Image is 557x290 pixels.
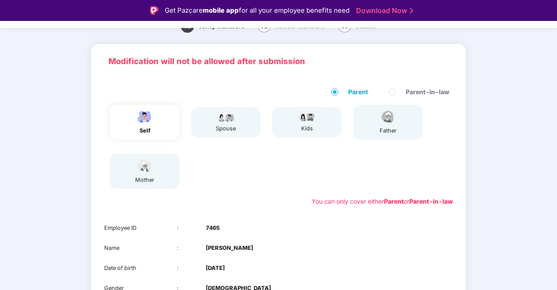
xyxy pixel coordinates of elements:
[409,198,453,205] b: Parent-in-law
[104,264,177,273] div: Date of birth
[206,264,225,273] b: [DATE]
[356,6,411,15] a: Download Now
[134,176,156,184] div: mother
[150,6,159,15] img: Logo
[296,124,318,133] div: kids
[206,244,253,252] b: [PERSON_NAME]
[134,126,156,135] div: self
[203,6,239,14] strong: mobile app
[177,264,206,273] div: :
[402,87,453,97] span: Parent-in-law
[345,87,371,97] span: Parent
[377,109,399,124] img: svg+xml;base64,PHN2ZyBpZD0iRmF0aGVyX2ljb24iIHhtbG5zPSJodHRwOi8vd3d3LnczLm9yZy8yMDAwL3N2ZyIgeG1sbn...
[377,126,399,135] div: father
[177,224,206,232] div: :
[177,244,206,252] div: :
[215,112,237,122] img: svg+xml;base64,PHN2ZyB4bWxucz0iaHR0cDovL3d3dy53My5vcmcvMjAwMC9zdmciIHdpZHRoPSI5Ny44OTciIGhlaWdodD...
[109,55,448,68] p: Modification will not be allowed after submission
[296,112,318,122] img: svg+xml;base64,PHN2ZyB4bWxucz0iaHR0cDovL3d3dy53My5vcmcvMjAwMC9zdmciIHdpZHRoPSI3OS4wMzciIGhlaWdodD...
[215,124,237,133] div: spouse
[104,244,177,252] div: Name
[134,109,156,124] img: svg+xml;base64,PHN2ZyBpZD0iRW1wbG95ZWVfbWFsZSIgeG1sbnM9Imh0dHA6Ly93d3cudzMub3JnLzIwMDAvc3ZnIiB3aW...
[410,6,413,15] img: Stroke
[134,158,156,173] img: svg+xml;base64,PHN2ZyB4bWxucz0iaHR0cDovL3d3dy53My5vcmcvMjAwMC9zdmciIHdpZHRoPSI1NCIgaGVpZ2h0PSIzOC...
[104,224,177,232] div: Employee ID
[206,224,220,232] b: 7465
[312,197,453,206] div: You can only cover either or
[384,198,404,205] b: Parent
[165,5,350,16] div: Get Pazcare for all your employee benefits need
